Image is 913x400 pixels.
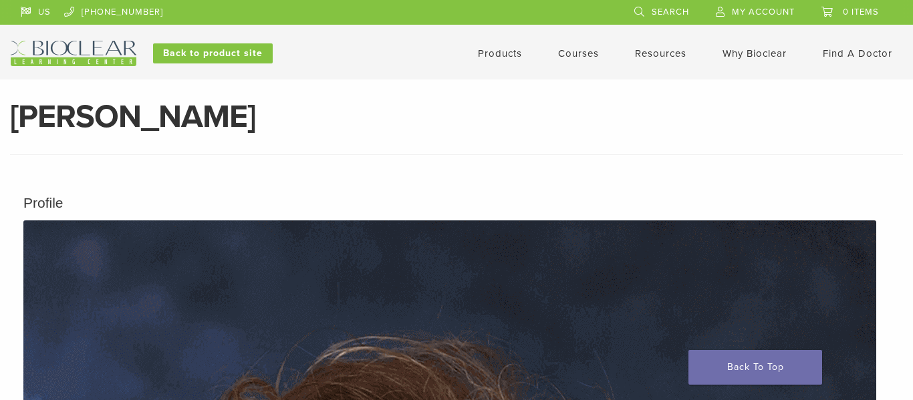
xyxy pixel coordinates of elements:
span: Search [652,7,689,17]
a: Back To Top [688,350,822,385]
a: Find A Doctor [823,47,892,59]
span: 0 items [843,7,879,17]
img: Bioclear [11,41,136,66]
a: Resources [635,47,686,59]
span: My Account [732,7,795,17]
a: Back to product site [153,43,273,63]
h5: Profile [23,192,890,214]
a: Products [478,47,522,59]
a: Why Bioclear [723,47,787,59]
h1: [PERSON_NAME] [10,101,903,133]
a: Courses [558,47,599,59]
